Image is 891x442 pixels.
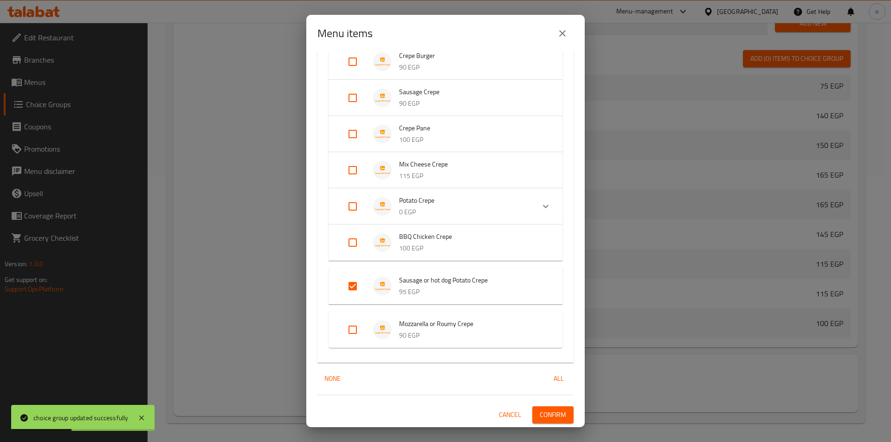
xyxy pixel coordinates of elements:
div: choice group updated successfully [33,413,129,423]
div: Expand [329,116,562,152]
p: 90 EGP [399,98,544,109]
img: Crepe Pane [373,125,392,143]
img: Sausage or hot dog Potato Crepe [373,277,392,295]
h2: Menu items [317,26,373,41]
span: Crepe Burger [399,50,544,62]
div: Expand [329,224,562,261]
button: None [317,370,347,387]
div: Expand [329,188,562,224]
div: Expand [329,268,562,304]
span: None [321,373,343,384]
span: Sausage or hot dog Potato Crepe [399,275,544,286]
p: 115 EGP [399,170,544,182]
div: Expand [329,312,562,348]
button: Confirm [532,406,574,423]
span: Mozzarella or Roumy Crepe [399,318,544,330]
span: All [548,373,570,384]
div: Expand [329,80,562,116]
img: Sausage Crepe [373,89,392,107]
p: 100 EGP [399,243,544,254]
span: Cancel [499,409,521,421]
button: close [551,22,574,45]
button: Cancel [495,406,525,423]
p: 0 EGP [399,206,527,218]
img: Crepe Burger [373,52,392,71]
div: Expand [329,152,562,188]
span: Confirm [540,409,566,421]
img: Mozzarella or Roumy Crepe [373,320,392,339]
span: Sausage Crepe [399,86,544,98]
p: 95 EGP [399,286,544,298]
img: BBQ Chicken Crepe [373,233,392,252]
button: All [544,370,574,387]
span: Potato Crepe [399,195,527,206]
p: 90 EGP [399,62,544,73]
span: Crepe Pane [399,122,544,134]
p: 100 EGP [399,134,544,146]
div: Expand [317,36,574,363]
div: Expand [329,44,562,80]
p: 90 EGP [399,330,544,341]
span: Mix Cheese Crepe [399,159,544,170]
img: Mix Cheese Crepe [373,161,392,179]
img: Potato Crepe [373,197,392,216]
span: BBQ Chicken Crepe [399,231,544,243]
